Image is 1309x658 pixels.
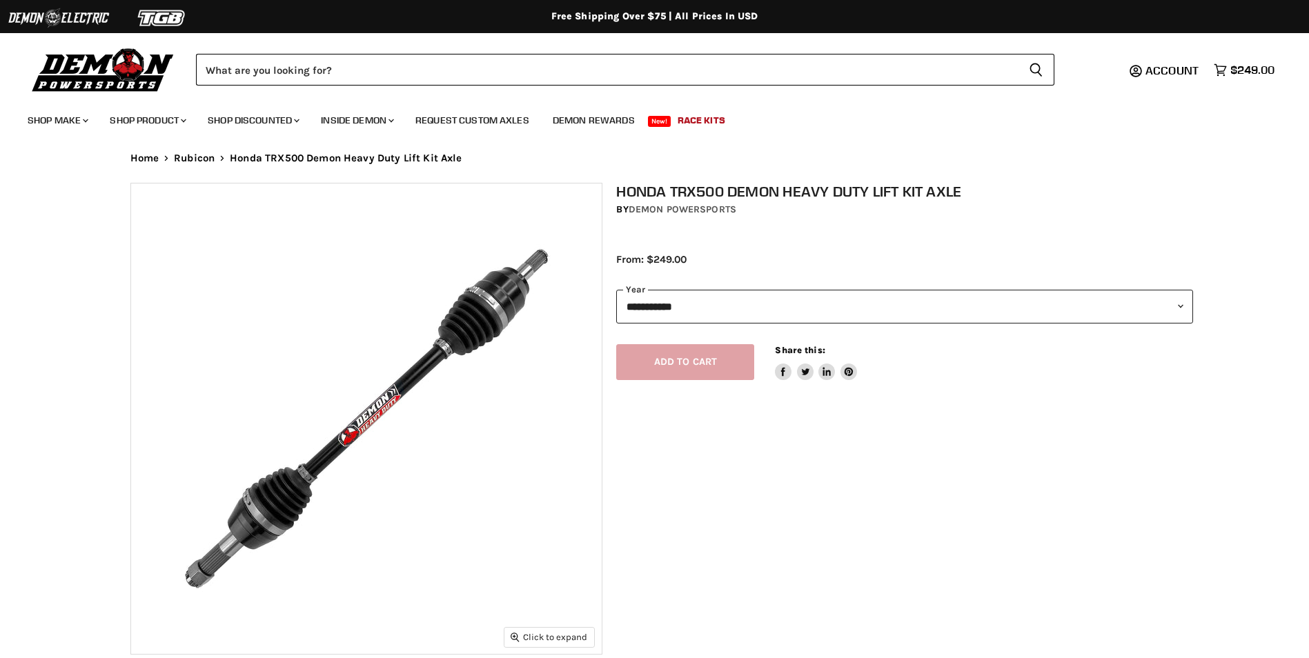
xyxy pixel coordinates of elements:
img: TGB Logo 2 [110,5,214,31]
img: Demon Electric Logo 2 [7,5,110,31]
span: Account [1145,63,1199,77]
a: Home [130,152,159,164]
h1: Honda TRX500 Demon Heavy Duty Lift Kit Axle [616,183,1193,200]
a: Shop Make [17,106,97,134]
span: Share this: [775,345,825,355]
span: New! [648,116,671,127]
nav: Breadcrumbs [103,152,1207,164]
aside: Share this: [775,344,857,381]
span: Click to expand [511,632,587,642]
img: IMAGE [131,183,602,654]
a: Race Kits [667,106,736,134]
a: Inside Demon [311,106,402,134]
ul: Main menu [17,101,1271,134]
a: Request Custom Axles [405,106,540,134]
a: Shop Discounted [197,106,308,134]
a: Account [1139,64,1207,77]
a: $249.00 [1207,60,1281,80]
form: Product [196,54,1054,86]
a: Demon Powersports [629,203,736,215]
img: Demon Powersports [28,45,179,94]
select: year [616,290,1193,323]
span: From: $249.00 [616,253,687,266]
button: Click to expand [504,628,594,646]
a: Demon Rewards [542,106,645,134]
input: Search [196,54,1018,86]
span: $249.00 [1230,63,1274,77]
div: by [616,202,1193,217]
span: Honda TRX500 Demon Heavy Duty Lift Kit Axle [230,152,462,164]
div: Free Shipping Over $75 | All Prices In USD [103,10,1207,23]
button: Search [1018,54,1054,86]
a: Shop Product [99,106,195,134]
a: Rubicon [174,152,215,164]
